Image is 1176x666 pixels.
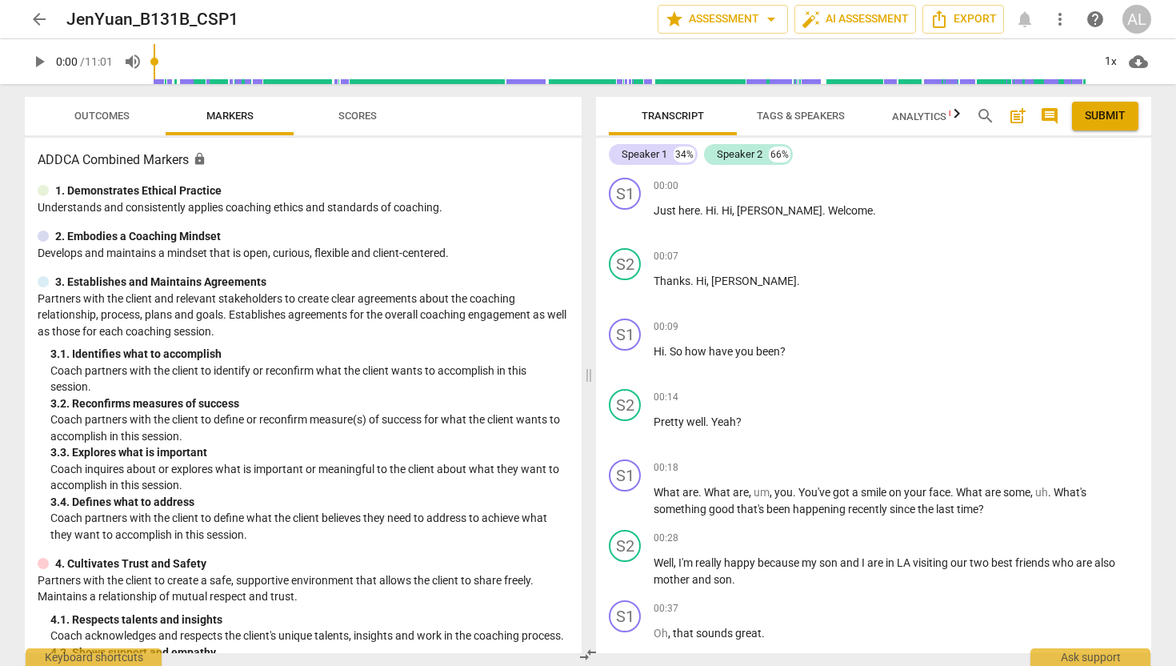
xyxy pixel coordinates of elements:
[762,627,765,640] span: .
[74,110,130,122] span: Outcomes
[654,415,686,428] span: Pretty
[686,415,706,428] span: well
[706,415,711,428] span: .
[1035,486,1048,499] span: Filler word
[890,503,918,516] span: since
[578,645,598,664] span: compare_arrows
[886,556,897,569] span: in
[682,486,698,499] span: are
[978,503,984,516] span: ?
[819,556,840,569] span: son
[737,503,766,516] span: that's
[654,486,682,499] span: What
[716,204,722,217] span: .
[56,55,78,68] span: 0:00
[654,602,678,616] span: 00:37
[692,573,714,586] span: and
[654,320,678,334] span: 00:09
[38,291,569,340] p: Partners with the client and relevant stakeholders to create clear agreements about the coaching ...
[55,183,222,199] p: 1. Demonstrates Ethical Practice
[897,556,913,569] span: LA
[38,199,569,216] p: Understands and consistently applies coaching ethics and standards of coaching.
[1040,106,1059,126] span: comment
[50,644,569,661] div: 4. 2. Shows support and empathy
[1050,10,1070,29] span: more_vert
[1122,5,1151,34] div: AL
[1030,486,1035,499] span: ,
[828,204,873,217] span: Welcome
[1094,556,1115,569] span: also
[840,556,862,569] span: and
[1076,556,1094,569] span: are
[654,503,709,516] span: something
[714,573,732,586] span: son
[50,363,569,395] p: Coach partners with the client to identify or reconfirm what the client wants to accomplish in th...
[1008,106,1027,126] span: post_add
[709,345,735,358] span: have
[913,556,950,569] span: visiting
[670,345,685,358] span: So
[736,415,742,428] span: ?
[695,556,724,569] span: really
[30,10,49,29] span: arrow_back
[711,275,797,287] span: [PERSON_NAME]
[973,103,998,129] button: Search
[50,444,569,461] div: 3. 3. Explores what is important
[66,10,238,30] h2: JenYuan_B131B_CSP1
[802,10,821,29] span: auto_fix_high
[50,411,569,444] p: Coach partners with the client to define or reconfirm measure(s) of success for what the client w...
[80,55,113,68] span: / 11:01
[724,556,758,569] span: happy
[55,228,221,245] p: 2. Embodies a Coaching Mindset
[38,245,569,262] p: Develops and maintains a mindset that is open, curious, flexible and client-centered.
[929,486,950,499] span: face
[668,627,673,640] span: ,
[55,274,266,291] p: 3. Establishes and Maintains Agreements
[802,556,819,569] span: my
[762,10,781,29] span: arrow_drop_down
[665,10,684,29] span: star
[770,486,774,499] span: ,
[654,573,692,586] span: mother
[38,150,569,170] h3: ADDCA Combined Markers
[709,503,737,516] span: good
[1095,49,1126,74] div: 1x
[26,648,162,666] div: Keyboard shortcuts
[970,556,991,569] span: two
[642,110,704,122] span: Transcript
[918,503,936,516] span: the
[1030,648,1150,666] div: Ask support
[950,556,970,569] span: our
[976,106,995,126] span: search
[936,503,957,516] span: last
[892,110,966,122] span: Analytics
[654,345,664,358] span: Hi
[735,627,762,640] span: great
[654,204,678,217] span: Just
[793,486,798,499] span: .
[654,250,678,263] span: 00:07
[55,556,206,572] p: 4. Cultivates Trust and Safety
[833,486,852,499] span: got
[665,10,781,29] span: Assessment
[609,178,641,210] div: Change speaker
[696,275,706,287] span: Hi
[654,532,678,545] span: 00:28
[922,5,1004,34] button: Export
[756,345,780,358] span: been
[1086,10,1105,29] span: help
[664,345,670,358] span: .
[1003,486,1030,499] span: some
[690,275,696,287] span: .
[1005,103,1030,129] button: Add summary
[732,204,737,217] span: ,
[949,109,966,118] span: New
[50,628,569,644] p: Coach acknowledges and respects the client's unique talents, insights and work in the coaching pr...
[717,146,762,162] div: Speaker 2
[737,204,822,217] span: [PERSON_NAME]
[654,179,678,193] span: 00:00
[1072,102,1138,130] button: Please Do Not Submit until your Assessment is Complete
[769,146,790,162] div: 66%
[609,319,641,351] div: Change speaker
[609,530,641,562] div: Change speaker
